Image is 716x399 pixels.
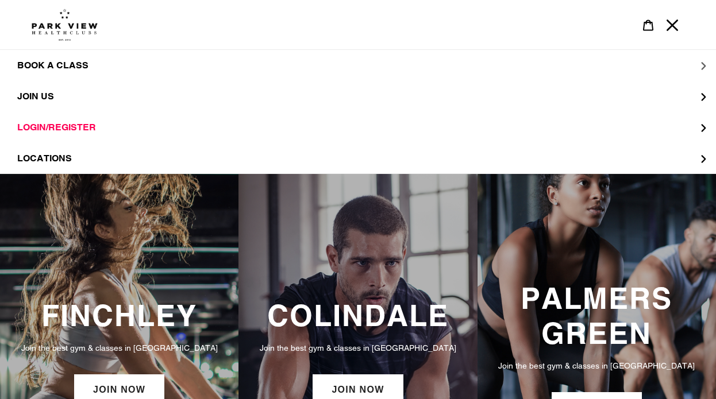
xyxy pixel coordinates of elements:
[489,359,705,372] p: Join the best gym & classes in [GEOGRAPHIC_DATA]
[17,60,88,71] span: BOOK A CLASS
[489,281,705,351] h3: PALMERS GREEN
[17,91,54,102] span: JOIN US
[250,342,465,354] p: Join the best gym & classes in [GEOGRAPHIC_DATA]
[17,153,72,164] span: LOCATIONS
[250,298,465,333] h3: COLINDALE
[11,342,227,354] p: Join the best gym & classes in [GEOGRAPHIC_DATA]
[17,122,96,133] span: LOGIN/REGISTER
[11,298,227,333] h3: FINCHLEY
[32,9,98,41] img: Park view health clubs is a gym near you.
[660,13,684,37] button: Menu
